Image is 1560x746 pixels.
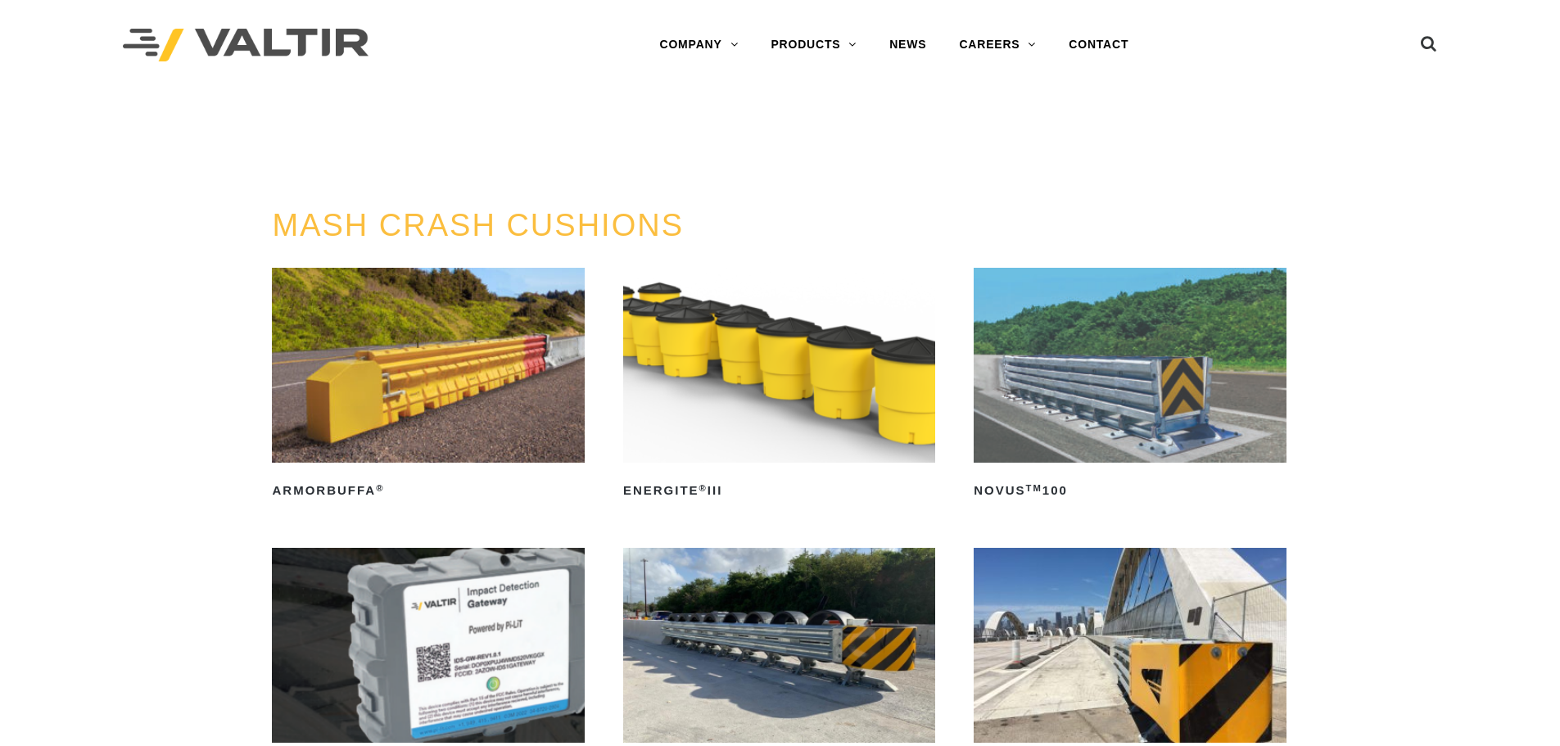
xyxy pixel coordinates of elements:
[623,268,935,504] a: ENERGITE®III
[1052,29,1145,61] a: CONTACT
[376,483,384,493] sup: ®
[943,29,1052,61] a: CAREERS
[1026,483,1042,493] sup: TM
[123,29,369,62] img: Valtir
[272,208,684,242] a: MASH CRASH CUSHIONS
[623,477,935,504] h2: ENERGITE III
[699,483,708,493] sup: ®
[643,29,754,61] a: COMPANY
[974,268,1286,504] a: NOVUSTM100
[754,29,873,61] a: PRODUCTS
[873,29,943,61] a: NEWS
[974,477,1286,504] h2: NOVUS 100
[272,268,584,504] a: ArmorBuffa®
[272,477,584,504] h2: ArmorBuffa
